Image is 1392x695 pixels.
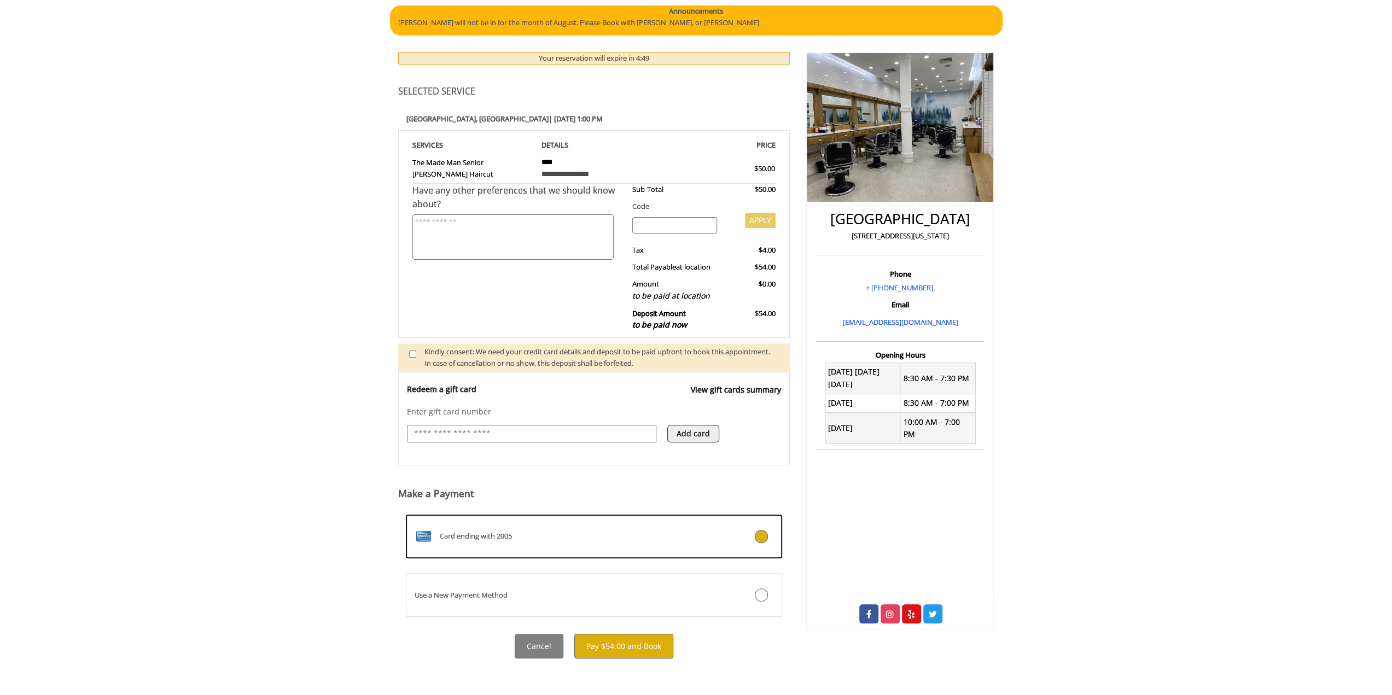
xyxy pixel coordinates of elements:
[725,278,776,302] div: $0.00
[632,319,687,330] span: to be paid now
[900,394,976,412] td: 8:30 AM - 7:00 PM
[533,139,655,151] th: DETAILS
[655,139,776,151] th: PRICE
[439,140,443,150] span: S
[574,634,673,658] button: Pay $54.00 and Book
[669,5,723,17] b: Announcements
[412,139,534,151] th: SERVICE
[725,184,776,195] div: $50.00
[624,201,776,212] div: Code
[866,283,935,293] a: + [PHONE_NUMBER].
[900,413,976,444] td: 10:00 AM - 7:00 PM
[900,363,976,394] td: 8:30 AM - 7:30 PM
[819,230,981,242] p: [STREET_ADDRESS][US_STATE]
[407,384,476,395] p: Redeem a gift card
[632,308,687,330] b: Deposit Amount
[440,530,512,542] span: Card ending with 2005
[407,406,782,417] p: Enter gift card number
[691,384,781,406] a: View gift cards summary
[725,308,776,331] div: $54.00
[819,270,981,278] h3: Phone
[725,261,776,273] div: $54.00
[415,528,432,545] img: AMEX
[406,114,603,124] b: [GEOGRAPHIC_DATA] | [DATE] 1:00 PM
[745,213,776,228] button: APPLY
[676,262,710,272] span: at location
[406,573,783,617] label: Use a New Payment Method
[819,211,981,227] h2: [GEOGRAPHIC_DATA]
[412,184,625,212] div: Have any other preferences that we should know about?
[667,425,719,442] button: Add card
[624,278,725,302] div: Amount
[398,52,790,65] div: Your reservation will expire in 4:49
[412,151,534,184] td: The Made Man Senior [PERSON_NAME] Haircut
[398,17,994,28] p: [PERSON_NAME] will not be in for the month of August. Please Book with [PERSON_NAME], or [PERSON_...
[825,394,900,412] td: [DATE]
[725,244,776,256] div: $4.00
[624,261,725,273] div: Total Payable
[842,317,958,327] a: [EMAIL_ADDRESS][DOMAIN_NAME]
[515,634,563,658] button: Cancel
[819,301,981,308] h3: Email
[715,163,775,174] div: $50.00
[624,184,725,195] div: Sub-Total
[406,589,719,601] div: Use a New Payment Method
[624,244,725,256] div: Tax
[476,114,549,124] span: , [GEOGRAPHIC_DATA]
[398,488,474,499] label: Make a Payment
[398,87,790,97] h3: SELECTED SERVICE
[825,413,900,444] td: [DATE]
[632,290,717,302] div: to be paid at location
[816,351,984,359] h3: Opening Hours
[825,363,900,394] td: [DATE] [DATE] [DATE]
[424,346,779,369] div: Kindly consent: We need your credit card details and deposit to be paid upfront to book this appo...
